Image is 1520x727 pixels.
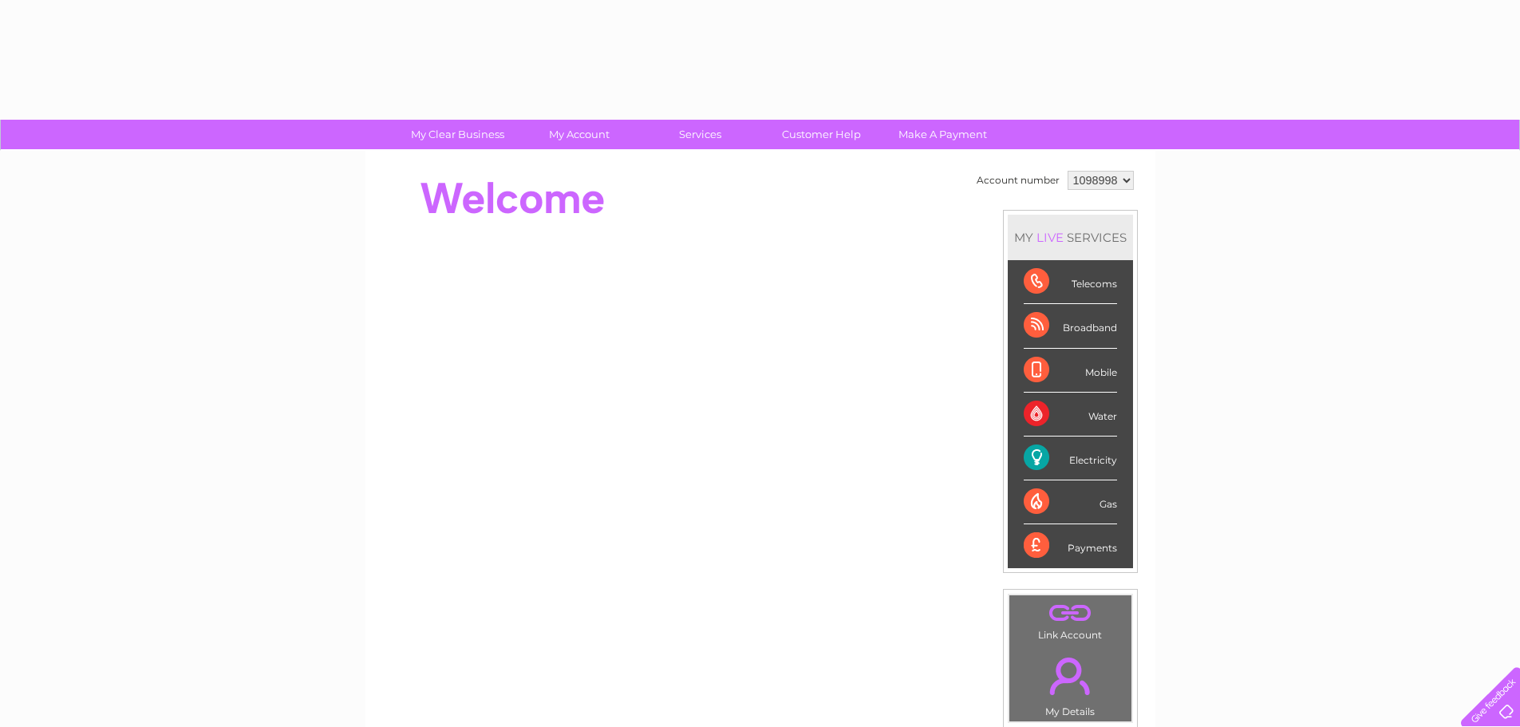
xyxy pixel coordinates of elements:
div: Payments [1024,524,1117,567]
a: Make A Payment [877,120,1009,149]
div: Gas [1024,480,1117,524]
a: My Clear Business [392,120,523,149]
td: My Details [1009,644,1132,722]
div: MY SERVICES [1008,215,1133,260]
div: Electricity [1024,437,1117,480]
div: Water [1024,393,1117,437]
a: Services [634,120,766,149]
div: LIVE [1033,230,1067,245]
a: My Account [513,120,645,149]
td: Account number [973,167,1064,194]
td: Link Account [1009,595,1132,645]
a: . [1013,599,1127,627]
div: Broadband [1024,304,1117,348]
div: Mobile [1024,349,1117,393]
div: Telecoms [1024,260,1117,304]
a: Customer Help [756,120,887,149]
a: . [1013,648,1127,704]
